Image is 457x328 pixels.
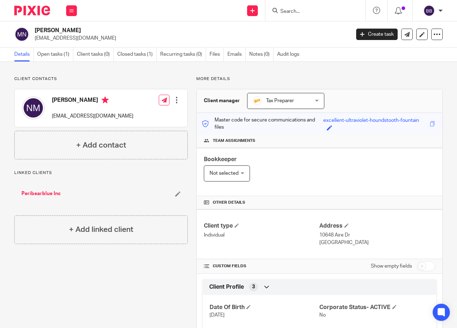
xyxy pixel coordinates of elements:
[202,116,323,131] p: Master code for secure communications and files
[277,48,303,61] a: Audit logs
[323,117,419,125] div: excellent-ultraviolet-houndstooth-fountain
[249,48,274,61] a: Notes (0)
[319,304,429,311] h4: Corporate Status- ACTIVE
[204,97,240,104] h3: Client manager
[196,76,443,82] p: More details
[253,96,261,105] img: siteIcon.png
[204,156,237,162] span: Bookkeeper
[14,27,29,42] img: svg%3E
[37,48,73,61] a: Open tasks (1)
[210,304,320,311] h4: Date Of Birth
[69,224,133,235] h4: + Add linked client
[117,48,157,61] a: Closed tasks (1)
[319,222,435,230] h4: Address
[21,190,61,197] a: Peribearblue Inc
[160,48,206,61] a: Recurring tasks (0)
[52,113,133,120] p: [EMAIL_ADDRESS][DOMAIN_NAME]
[77,48,114,61] a: Client tasks (0)
[76,140,126,151] h4: + Add contact
[423,5,435,16] img: svg%3E
[52,96,133,105] h4: [PERSON_NAME]
[204,263,320,269] h4: CUSTOM FIELDS
[371,263,412,270] label: Show empty fields
[14,170,188,176] p: Linked clients
[319,313,326,318] span: No
[210,48,224,61] a: Files
[210,313,225,318] span: [DATE]
[14,48,34,61] a: Details
[210,171,239,176] span: Not selected
[319,232,435,239] p: 10648 Aire Dr
[266,98,294,103] span: Tax Preparer
[209,283,244,291] span: Client Profile
[252,283,255,290] span: 3
[35,35,345,42] p: [EMAIL_ADDRESS][DOMAIN_NAME]
[204,232,320,239] p: Individual
[356,29,398,40] a: Create task
[22,96,45,119] img: svg%3E
[102,96,109,104] i: Primary
[319,239,435,246] p: [GEOGRAPHIC_DATA]
[35,27,283,34] h2: [PERSON_NAME]
[14,76,188,82] p: Client contacts
[213,138,255,144] span: Team assignments
[204,222,320,230] h4: Client type
[227,48,246,61] a: Emails
[14,6,50,15] img: Pixie
[280,9,344,15] input: Search
[213,200,245,205] span: Other details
